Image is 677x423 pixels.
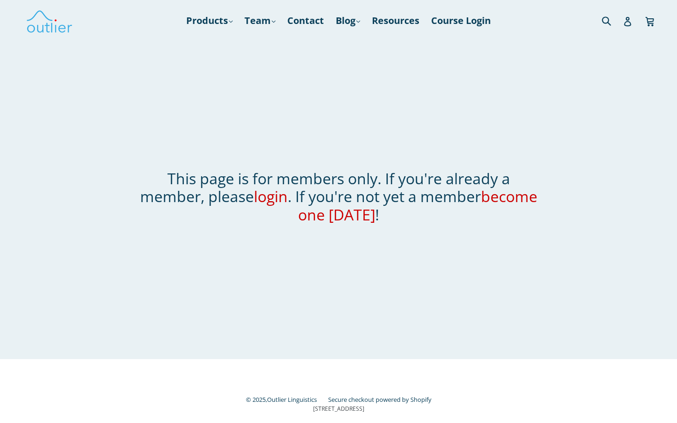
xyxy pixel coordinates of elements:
[367,12,424,29] a: Resources
[426,12,496,29] a: Course Login
[240,12,280,29] a: Team
[254,186,288,206] a: login
[283,12,329,29] a: Contact
[246,395,326,404] small: © 2025,
[26,7,73,34] img: Outlier Linguistics
[181,12,237,29] a: Products
[331,12,365,29] a: Blog
[298,186,537,224] a: become one [DATE]
[328,395,432,404] a: Secure checkout powered by Shopify
[82,405,595,413] p: [STREET_ADDRESS]
[599,11,625,30] input: Search
[267,395,317,404] a: Outlier Linguistics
